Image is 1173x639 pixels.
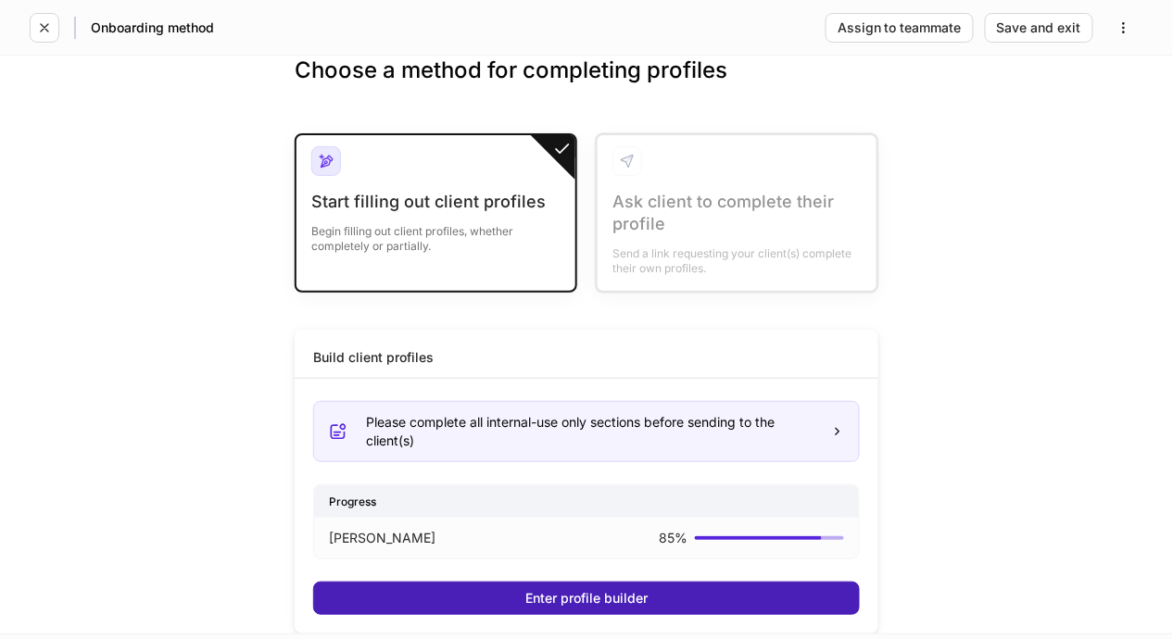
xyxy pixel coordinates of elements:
button: Assign to teammate [826,13,974,43]
h5: Onboarding method [91,19,214,37]
div: Please complete all internal-use only sections before sending to the client(s) [366,413,816,450]
div: Begin filling out client profiles, whether completely or partially. [311,213,561,254]
button: Enter profile builder [313,582,860,615]
div: Build client profiles [313,348,434,367]
h3: Choose a method for completing profiles [295,56,878,115]
div: Save and exit [997,21,1081,34]
button: Save and exit [985,13,1093,43]
div: Start filling out client profiles [311,191,561,213]
p: [PERSON_NAME] [329,529,435,547]
div: Progress [314,485,859,518]
div: Enter profile builder [525,592,648,605]
div: Assign to teammate [838,21,962,34]
p: 85 % [659,529,687,547]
